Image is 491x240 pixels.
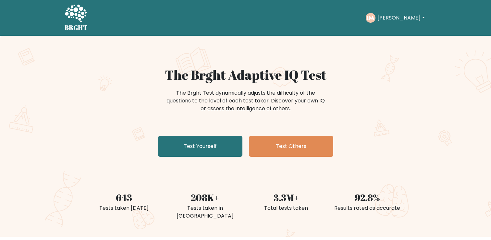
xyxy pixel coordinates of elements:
[158,136,242,157] a: Test Yourself
[168,191,242,204] div: 208K+
[331,191,404,204] div: 92.8%
[250,204,323,212] div: Total tests taken
[375,14,426,22] button: [PERSON_NAME]
[250,191,323,204] div: 3.3M+
[87,191,161,204] div: 643
[331,204,404,212] div: Results rated as accurate
[249,136,333,157] a: Test Others
[65,24,88,32] h5: BRGHT
[87,204,161,212] div: Tests taken [DATE]
[168,204,242,220] div: Tests taken in [GEOGRAPHIC_DATA]
[367,14,374,21] text: DA
[165,89,327,113] div: The Brght Test dynamically adjusts the difficulty of the questions to the level of each test take...
[65,3,88,33] a: BRGHT
[87,67,404,83] h1: The Brght Adaptive IQ Test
